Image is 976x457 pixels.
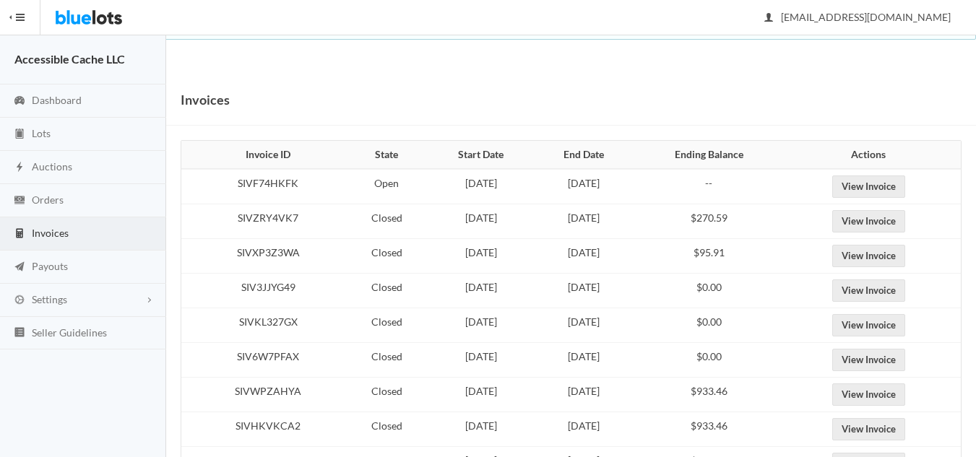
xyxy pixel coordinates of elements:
td: SIVXP3Z3WA [181,239,347,274]
td: [DATE] [427,308,535,343]
span: Auctions [32,160,72,173]
ion-icon: person [761,12,776,25]
td: [DATE] [427,378,535,412]
a: View Invoice [832,210,905,232]
th: Ending Balance [633,141,785,170]
span: Lots [32,127,51,139]
ion-icon: cog [12,294,27,308]
a: View Invoice [832,314,905,336]
th: Invoice ID [181,141,347,170]
th: State [347,141,427,170]
th: Actions [785,141,961,170]
th: Start Date [427,141,535,170]
ion-icon: cash [12,194,27,208]
td: $0.00 [633,274,785,308]
ion-icon: paper plane [12,261,27,274]
td: Closed [347,343,427,378]
span: Invoices [32,227,69,239]
td: Closed [347,204,427,239]
td: [DATE] [427,343,535,378]
ion-icon: calculator [12,227,27,241]
td: [DATE] [427,169,535,204]
td: [DATE] [535,169,633,204]
td: -- [633,169,785,204]
span: Orders [32,193,64,206]
td: $0.00 [633,308,785,343]
a: View Invoice [832,245,905,267]
a: View Invoice [832,175,905,198]
td: Closed [347,378,427,412]
td: Closed [347,239,427,274]
th: End Date [535,141,633,170]
span: [EMAIL_ADDRESS][DOMAIN_NAME] [765,11,951,23]
td: SIV6W7PFAX [181,343,347,378]
td: [DATE] [427,274,535,308]
td: Closed [347,308,427,343]
td: [DATE] [535,343,633,378]
td: $933.46 [633,412,785,447]
span: Payouts [32,260,68,272]
td: SIVF74HKFK [181,169,347,204]
td: SIVWPZAHYA [181,378,347,412]
strong: Accessible Cache LLC [14,52,125,66]
a: View Invoice [832,349,905,371]
td: SIV3JJYG49 [181,274,347,308]
ion-icon: speedometer [12,95,27,108]
span: Seller Guidelines [32,326,107,339]
td: [DATE] [535,239,633,274]
ion-icon: flash [12,161,27,175]
td: $0.00 [633,343,785,378]
a: View Invoice [832,383,905,406]
ion-icon: clipboard [12,128,27,142]
a: View Invoice [832,279,905,302]
a: View Invoice [832,418,905,440]
td: [DATE] [535,412,633,447]
td: Open [347,169,427,204]
td: [DATE] [535,308,633,343]
ion-icon: list box [12,326,27,340]
td: [DATE] [535,204,633,239]
td: SIVKL327GX [181,308,347,343]
td: SIVZRY4VK7 [181,204,347,239]
td: [DATE] [427,204,535,239]
td: Closed [347,274,427,308]
td: $95.91 [633,239,785,274]
span: Dashboard [32,94,82,106]
td: [DATE] [535,274,633,308]
td: [DATE] [427,412,535,447]
td: [DATE] [535,378,633,412]
td: [DATE] [427,239,535,274]
td: $270.59 [633,204,785,239]
h1: Invoices [181,89,230,110]
td: Closed [347,412,427,447]
td: $933.46 [633,378,785,412]
span: Settings [32,293,67,305]
td: SIVHKVKCA2 [181,412,347,447]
